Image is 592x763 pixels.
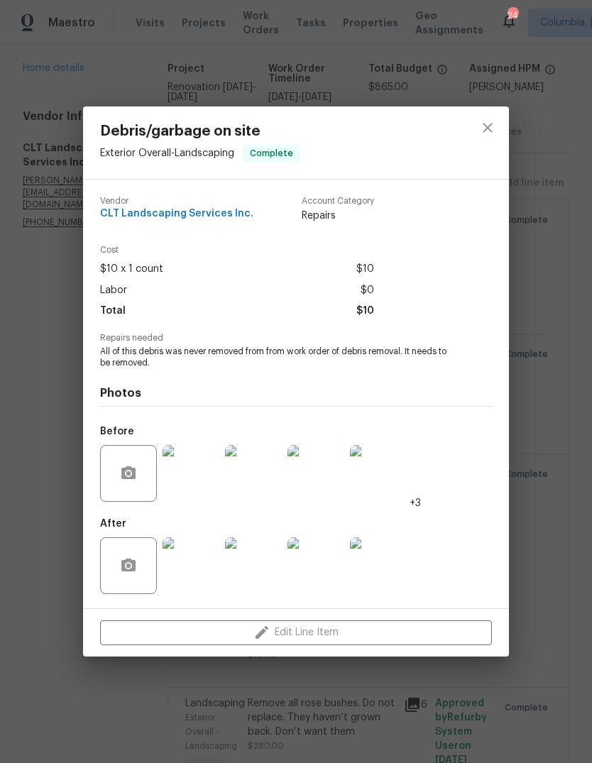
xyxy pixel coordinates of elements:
[410,496,421,510] span: +3
[302,209,374,223] span: Repairs
[100,301,126,322] span: Total
[100,209,253,219] span: CLT Landscaping Services Inc.
[100,427,134,437] h5: Before
[100,148,234,158] span: Exterior Overall - Landscaping
[100,259,163,280] span: $10 x 1 count
[302,197,374,206] span: Account Category
[471,111,505,145] button: close
[361,280,374,301] span: $0
[244,146,299,160] span: Complete
[356,301,374,322] span: $10
[100,386,492,400] h4: Photos
[100,519,126,529] h5: After
[356,259,374,280] span: $10
[100,334,492,343] span: Repairs needed
[100,346,453,370] span: All of this debris was never removed from from work order of debris removal. It needs to be removed.
[100,123,300,139] span: Debris/garbage on site
[100,280,127,301] span: Labor
[508,9,517,23] div: 24
[100,197,253,206] span: Vendor
[100,246,374,255] span: Cost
